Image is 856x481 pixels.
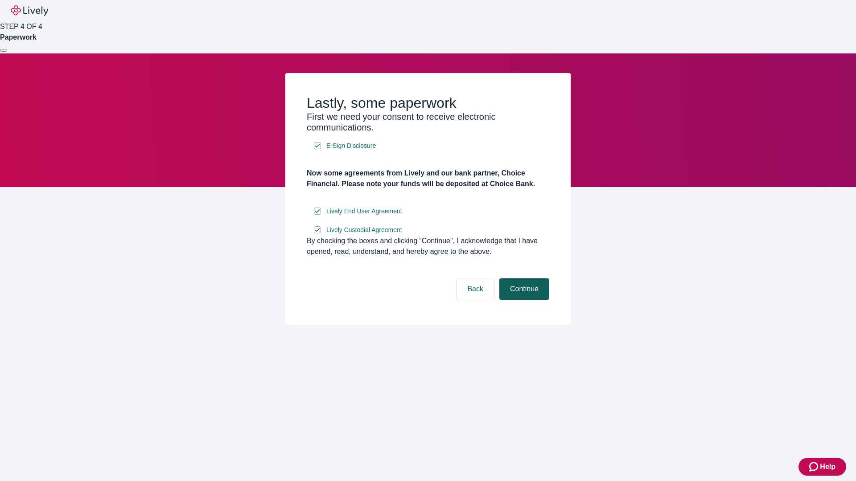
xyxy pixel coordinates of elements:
img: Lively [11,5,48,16]
span: Lively Custodial Agreement [326,225,402,235]
h2: Lastly, some paperwork [307,94,549,111]
span: Lively End User Agreement [326,207,402,216]
a: e-sign disclosure document [325,206,404,217]
span: Help [820,461,835,472]
a: e-sign disclosure document [325,140,378,151]
h4: Now some agreements from Lively and our bank partner, Choice Financial. Please note your funds wi... [307,168,549,189]
div: By checking the boxes and clicking “Continue", I acknowledge that I have opened, read, understand... [307,236,549,257]
span: E-Sign Disclosure [326,141,376,151]
h3: First we need your consent to receive electronic communications. [307,111,549,133]
button: Back [457,278,494,300]
button: Zendesk support iconHelp [798,458,846,476]
button: Continue [499,278,549,300]
a: e-sign disclosure document [325,224,404,236]
svg: Zendesk support icon [809,461,820,472]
